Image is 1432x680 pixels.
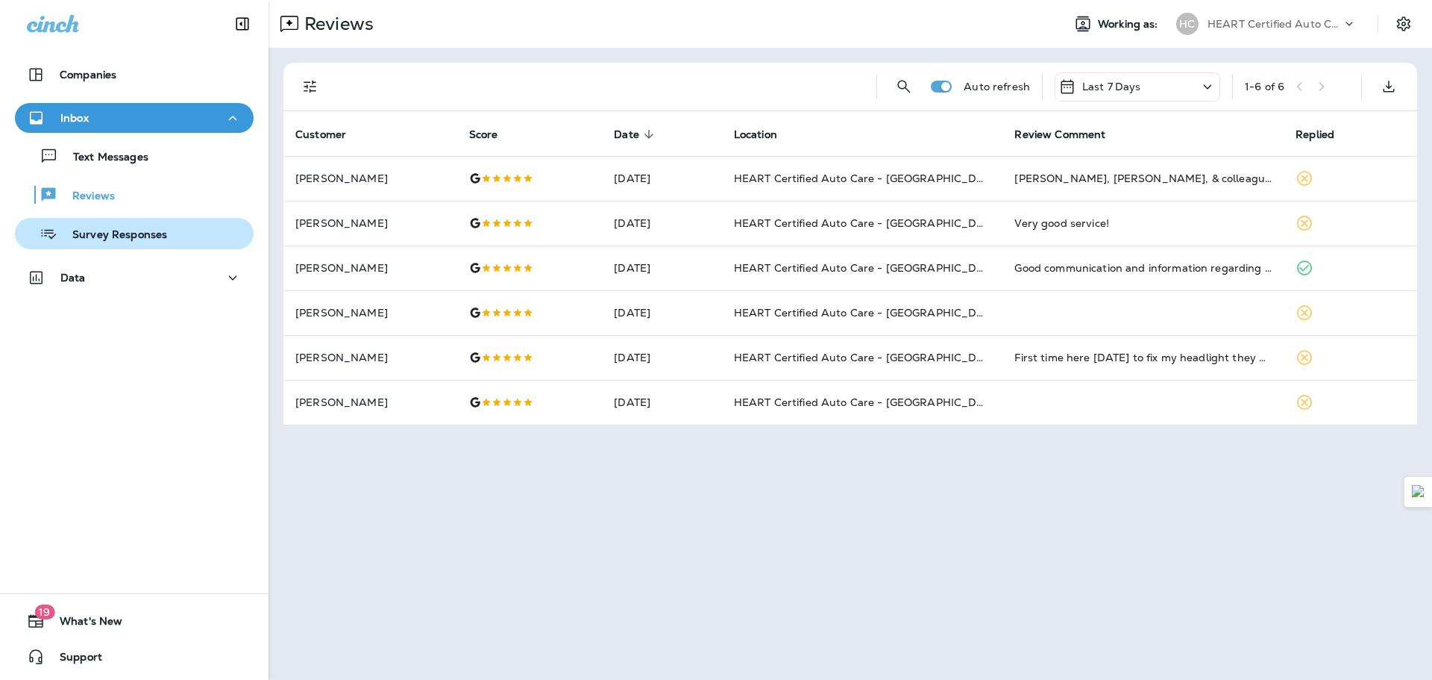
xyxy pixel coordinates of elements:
[295,352,445,364] p: [PERSON_NAME]
[1245,81,1284,93] div: 1 - 6 of 6
[734,351,1002,364] span: HEART Certified Auto Care - [GEOGRAPHIC_DATA]
[469,128,518,141] span: Score
[614,128,659,141] span: Date
[734,128,777,141] span: Location
[295,217,445,229] p: [PERSON_NAME]
[614,128,639,141] span: Date
[295,128,365,141] span: Customer
[964,81,1030,93] p: Auto refresh
[602,380,721,425] td: [DATE]
[1082,81,1141,93] p: Last 7 Days
[1014,350,1272,365] div: First time here today to fix my headlight they got me in and got me out super fast. Workers were ...
[58,151,148,165] p: Text Messages
[57,190,115,204] p: Reviews
[15,606,254,636] button: 19What's New
[1412,485,1425,499] img: Detect Auto
[295,262,445,274] p: [PERSON_NAME]
[1296,128,1334,141] span: Replied
[469,128,498,141] span: Score
[602,156,721,201] td: [DATE]
[1176,13,1199,35] div: HC
[15,642,254,672] button: Support
[1390,10,1417,37] button: Settings
[295,72,325,102] button: Filters
[295,172,445,184] p: [PERSON_NAME]
[1014,261,1272,275] div: Good communication and information regarding quotes for future needs. Didn’t wait long for oil an...
[1098,18,1161,31] span: Working as:
[1014,128,1105,141] span: Review Comment
[34,605,54,620] span: 19
[295,396,445,408] p: [PERSON_NAME]
[734,261,1002,275] span: HEART Certified Auto Care - [GEOGRAPHIC_DATA]
[889,72,919,102] button: Search Reviews
[15,263,254,293] button: Data
[1374,72,1404,102] button: Export as CSV
[1296,128,1354,141] span: Replied
[602,201,721,246] td: [DATE]
[60,69,116,81] p: Companies
[15,179,254,210] button: Reviews
[1014,216,1272,231] div: Very good service!
[734,306,1002,319] span: HEART Certified Auto Care - [GEOGRAPHIC_DATA]
[602,246,721,290] td: [DATE]
[1014,171,1272,186] div: Armando, Jaime, & colleague Mechanic are thoroughly competent, professional & polite. Great to ha...
[734,216,1002,230] span: HEART Certified Auto Care - [GEOGRAPHIC_DATA]
[734,396,1002,409] span: HEART Certified Auto Care - [GEOGRAPHIC_DATA]
[222,9,263,39] button: Collapse Sidebar
[15,140,254,172] button: Text Messages
[602,290,721,335] td: [DATE]
[1014,128,1125,141] span: Review Comment
[60,272,86,284] p: Data
[45,615,122,633] span: What's New
[734,128,797,141] span: Location
[15,60,254,90] button: Companies
[298,13,374,35] p: Reviews
[45,651,102,669] span: Support
[1208,18,1342,30] p: HEART Certified Auto Care
[15,218,254,249] button: Survey Responses
[15,103,254,133] button: Inbox
[57,228,167,243] p: Survey Responses
[602,335,721,380] td: [DATE]
[295,128,346,141] span: Customer
[295,307,445,319] p: [PERSON_NAME]
[60,112,89,124] p: Inbox
[734,172,1002,185] span: HEART Certified Auto Care - [GEOGRAPHIC_DATA]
